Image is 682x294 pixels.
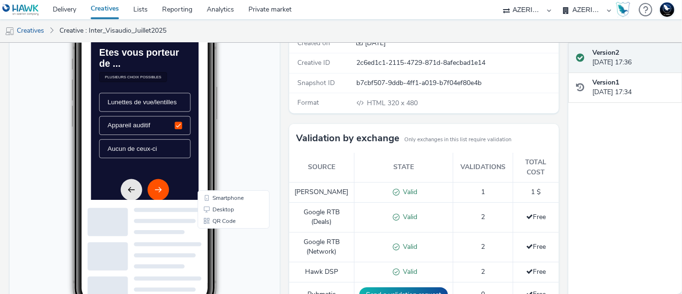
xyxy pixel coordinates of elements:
[289,262,354,282] td: Hawk DSP
[298,98,319,107] span: Format
[203,225,226,231] span: QR Code
[5,26,14,36] img: mobile
[55,19,171,42] a: Creative : Inter_Visaudio_Juillet2025
[660,2,674,17] img: Support Hawk
[526,212,546,221] span: Free
[42,201,73,232] button: Previous
[366,98,418,108] span: 320 x 480
[400,212,417,221] span: Valid
[481,242,485,251] span: 2
[24,152,94,163] span: Aucun de ceux-ci
[354,153,453,182] th: State
[526,242,546,251] span: Free
[24,119,84,130] span: Appareil auditif
[82,37,93,42] span: 14:56
[526,267,546,276] span: Free
[12,13,142,44] h1: Etes vous porteur de ...
[363,38,386,48] div: Creation 31 July 2025, 17:34
[592,48,674,68] div: [DATE] 17:36
[453,153,513,182] th: Validations
[289,202,354,232] td: Google RTB (Deals)
[481,212,485,221] span: 2
[190,199,258,210] li: Smartphone
[363,38,386,48] span: [DATE]
[400,267,417,276] span: Valid
[81,201,111,232] button: Next
[367,98,388,108] span: HTML
[592,78,674,98] div: [DATE] 17:34
[592,48,619,57] strong: Version 2
[190,222,258,233] li: QR Code
[190,210,258,222] li: Desktop
[616,2,634,17] a: Hawk Academy
[2,4,39,16] img: undefined Logo
[203,202,234,208] span: Smartphone
[400,187,417,196] span: Valid
[289,232,354,262] td: Google RTB (Network)
[289,153,354,182] th: Source
[203,213,224,219] span: Desktop
[481,187,485,196] span: 1
[298,38,330,48] span: Created on
[298,78,335,87] span: Snapshot ID
[296,131,400,146] h3: Validation by exchange
[405,136,512,144] small: Only exchanges in this list require validation
[531,187,541,196] span: 1 $
[289,183,354,203] td: [PERSON_NAME]
[12,48,108,62] h2: Plusieurs choix possibles
[356,78,558,88] div: b7cbf507-9ddb-4ff1-a019-b7f04ef80e4b
[481,267,485,276] span: 2
[592,78,619,87] strong: Version 1
[24,86,122,97] span: Lunettes de vue/lentilles
[298,58,330,67] span: Creative ID
[356,58,558,68] div: 2c6ed1c1-2115-4729-871d-8afecbad1e14
[513,153,559,182] th: Total cost
[400,242,417,251] span: Valid
[616,2,630,17] img: Hawk Academy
